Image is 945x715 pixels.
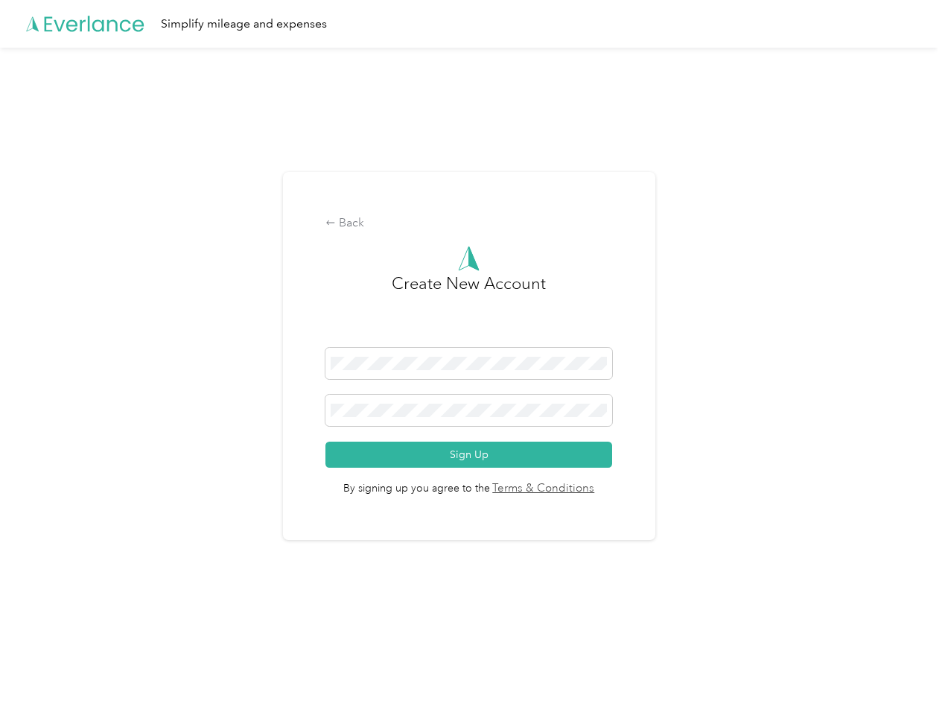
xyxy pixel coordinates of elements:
[325,468,612,498] span: By signing up you agree to the
[325,442,612,468] button: Sign Up
[161,15,327,34] div: Simplify mileage and expenses
[392,271,546,348] h3: Create New Account
[325,214,612,232] div: Back
[490,480,595,498] a: Terms & Conditions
